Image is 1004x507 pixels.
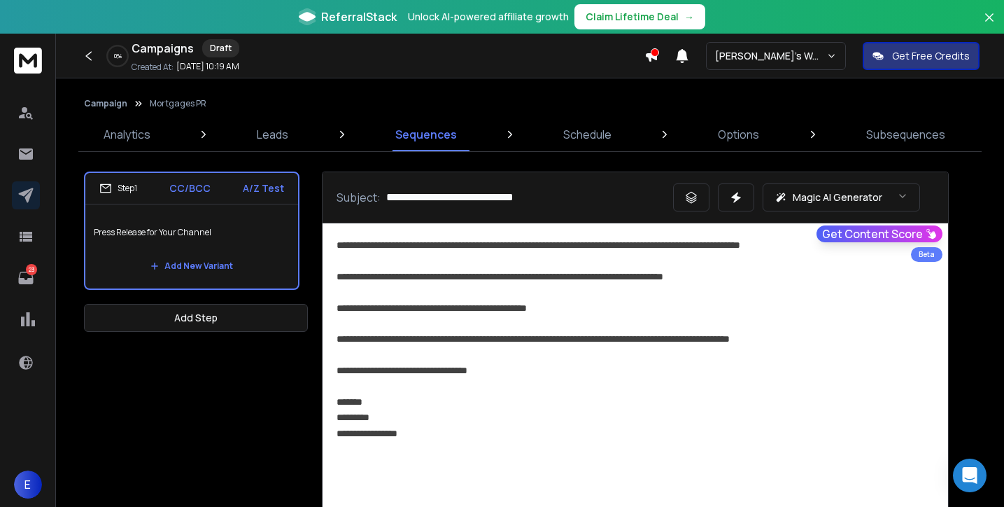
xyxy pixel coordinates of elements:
a: Schedule [555,118,620,151]
a: Subsequences [858,118,954,151]
button: E [14,471,42,499]
button: Close banner [980,8,998,42]
p: Analytics [104,126,150,143]
a: Options [709,118,768,151]
button: Claim Lifetime Deal→ [574,4,705,29]
p: A/Z Test [243,181,284,195]
p: Press Release for Your Channel [94,213,290,252]
button: Add New Variant [139,252,244,280]
p: Unlock AI-powered affiliate growth [408,10,569,24]
p: 23 [26,264,37,275]
p: Magic AI Generator [793,190,882,204]
button: Campaign [84,98,127,109]
p: Subject: [337,189,381,206]
button: Add Step [84,304,308,332]
div: Open Intercom Messenger [953,459,987,492]
p: Created At: [132,62,174,73]
p: Schedule [563,126,611,143]
p: Subsequences [866,126,945,143]
p: Get Free Credits [892,49,970,63]
p: [DATE] 10:19 AM [176,61,239,72]
li: Step1CC/BCCA/Z TestPress Release for Your ChannelAdd New Variant [84,172,299,290]
span: → [684,10,694,24]
p: CC/BCC [169,181,211,195]
div: Draft [202,39,239,57]
button: Magic AI Generator [763,183,920,211]
span: ReferralStack [321,8,397,25]
button: Get Content Score [816,225,942,242]
p: [PERSON_NAME]'s Workspace [715,49,826,63]
p: Leads [257,126,288,143]
p: Mortgages PR [150,98,206,109]
div: Beta [911,247,942,262]
p: Options [718,126,759,143]
p: 0 % [114,52,122,60]
p: Sequences [395,126,457,143]
h1: Campaigns [132,40,194,57]
div: Step 1 [99,182,137,195]
a: Sequences [387,118,465,151]
a: 23 [12,264,40,292]
a: Analytics [95,118,159,151]
button: Get Free Credits [863,42,980,70]
a: Leads [248,118,297,151]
